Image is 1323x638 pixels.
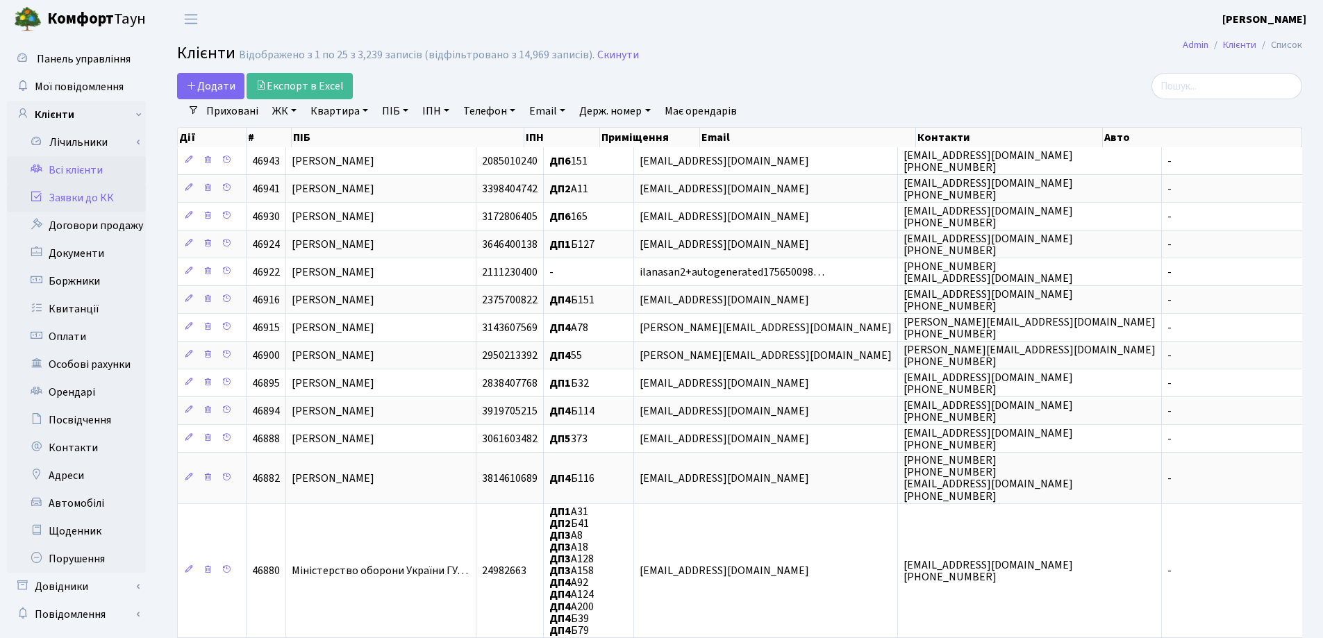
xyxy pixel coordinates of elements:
[1183,37,1208,52] a: Admin
[1103,128,1302,147] th: Авто
[549,181,588,196] span: А11
[700,128,917,147] th: Email
[1222,12,1306,27] b: [PERSON_NAME]
[640,431,809,446] span: [EMAIL_ADDRESS][DOMAIN_NAME]
[292,128,524,147] th: ПІБ
[549,539,571,555] b: ДП3
[7,517,146,545] a: Щоденник
[549,403,594,419] span: Б114
[549,265,554,280] span: -
[904,342,1156,369] span: [PERSON_NAME][EMAIL_ADDRESS][DOMAIN_NAME] [PHONE_NUMBER]
[549,504,594,638] span: А31 Б41 А8 А18 А128 А158 А92 А124 А200 Б39 Б79
[1167,376,1172,391] span: -
[904,287,1073,314] span: [EMAIL_ADDRESS][DOMAIN_NAME] [PHONE_NUMBER]
[549,348,582,363] span: 55
[252,153,280,169] span: 46943
[549,153,588,169] span: 151
[524,99,571,123] a: Email
[904,453,1073,503] span: [PHONE_NUMBER] [PHONE_NUMBER] [EMAIL_ADDRESS][DOMAIN_NAME] [PHONE_NUMBER]
[186,78,235,94] span: Додати
[252,376,280,391] span: 46895
[549,623,571,638] b: ДП4
[292,431,374,446] span: [PERSON_NAME]
[482,403,538,419] span: 3919705215
[1167,292,1172,308] span: -
[1167,431,1172,446] span: -
[640,237,809,252] span: [EMAIL_ADDRESS][DOMAIN_NAME]
[574,99,656,123] a: Держ. номер
[549,348,571,363] b: ДП4
[292,237,374,252] span: [PERSON_NAME]
[177,41,235,65] span: Клієнти
[305,99,374,123] a: Квартира
[1151,73,1302,99] input: Пошук...
[549,376,589,391] span: Б32
[1162,31,1323,60] nav: breadcrumb
[47,8,146,31] span: Таун
[7,184,146,212] a: Заявки до КК
[47,8,114,30] b: Комфорт
[640,348,892,363] span: [PERSON_NAME][EMAIL_ADDRESS][DOMAIN_NAME]
[292,292,374,308] span: [PERSON_NAME]
[482,292,538,308] span: 2375700822
[549,153,571,169] b: ДП6
[549,209,588,224] span: 165
[1223,37,1256,52] a: Клієнти
[640,563,809,578] span: [EMAIL_ADDRESS][DOMAIN_NAME]
[7,545,146,573] a: Порушення
[659,99,742,123] a: Має орендарів
[292,471,374,486] span: [PERSON_NAME]
[1167,348,1172,363] span: -
[482,431,538,446] span: 3061603482
[7,434,146,462] a: Контакти
[37,51,131,67] span: Панель управління
[7,212,146,240] a: Договори продажу
[482,265,538,280] span: 2111230400
[549,471,594,486] span: Б116
[7,489,146,517] a: Автомобілі
[7,323,146,351] a: Оплати
[201,99,264,123] a: Приховані
[1167,471,1172,486] span: -
[7,101,146,128] a: Клієнти
[16,128,146,156] a: Лічильники
[1167,209,1172,224] span: -
[177,73,244,99] a: Додати
[252,292,280,308] span: 46916
[267,99,302,123] a: ЖК
[292,403,374,419] span: [PERSON_NAME]
[904,176,1073,203] span: [EMAIL_ADDRESS][DOMAIN_NAME] [PHONE_NUMBER]
[7,240,146,267] a: Документи
[904,370,1073,397] span: [EMAIL_ADDRESS][DOMAIN_NAME] [PHONE_NUMBER]
[482,563,526,578] span: 24982663
[640,265,824,280] span: ilanasan2+autogenerated175650098…
[252,563,280,578] span: 46880
[7,267,146,295] a: Боржники
[640,376,809,391] span: [EMAIL_ADDRESS][DOMAIN_NAME]
[640,471,809,486] span: [EMAIL_ADDRESS][DOMAIN_NAME]
[174,8,208,31] button: Переключити навігацію
[247,128,291,147] th: #
[252,209,280,224] span: 46930
[640,153,809,169] span: [EMAIL_ADDRESS][DOMAIN_NAME]
[252,237,280,252] span: 46924
[549,431,571,446] b: ДП5
[1167,403,1172,419] span: -
[549,320,588,335] span: А78
[549,528,571,543] b: ДП3
[482,471,538,486] span: 3814610689
[1167,153,1172,169] span: -
[7,601,146,628] a: Повідомлення
[482,153,538,169] span: 2085010240
[7,462,146,489] a: Адреси
[7,351,146,378] a: Особові рахунки
[252,471,280,486] span: 46882
[292,563,468,578] span: Міністерство оборони України ГУ…
[252,320,280,335] span: 46915
[1167,563,1172,578] span: -
[252,348,280,363] span: 46900
[549,504,571,519] b: ДП1
[7,45,146,73] a: Панель управління
[292,320,374,335] span: [PERSON_NAME]
[549,237,571,252] b: ДП1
